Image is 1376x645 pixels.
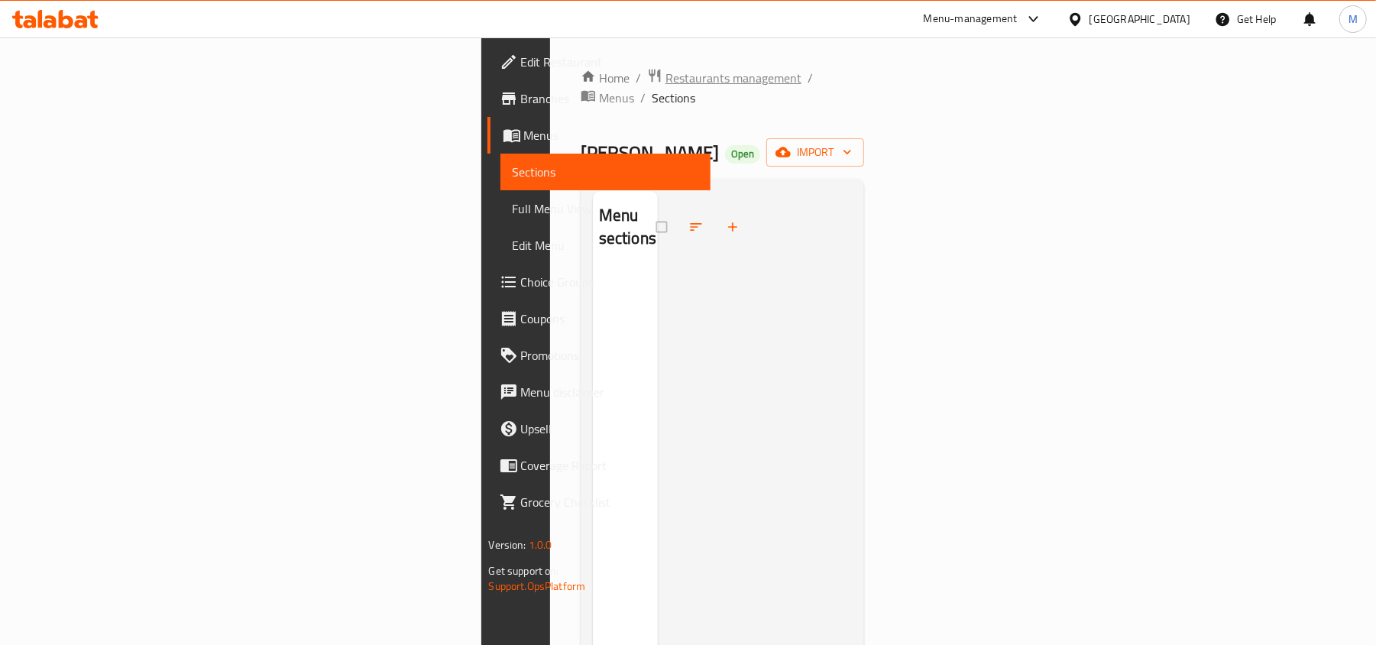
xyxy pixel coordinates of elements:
[665,69,801,87] span: Restaurants management
[487,447,711,484] a: Coverage Report
[766,138,864,167] button: import
[647,68,801,88] a: Restaurants management
[924,10,1018,28] div: Menu-management
[716,210,753,244] button: Add section
[521,346,699,365] span: Promotions
[513,163,699,181] span: Sections
[487,410,711,447] a: Upsell
[487,44,711,80] a: Edit Restaurant
[521,383,699,401] span: Menu disclaimer
[487,374,711,410] a: Menu disclaimer
[489,561,559,581] span: Get support on:
[487,484,711,520] a: Grocery Checklist
[808,69,813,87] li: /
[521,53,699,71] span: Edit Restaurant
[521,493,699,511] span: Grocery Checklist
[521,89,699,108] span: Branches
[521,420,699,438] span: Upsell
[500,227,711,264] a: Edit Menu
[487,337,711,374] a: Promotions
[593,264,658,276] nav: Menu sections
[513,199,699,218] span: Full Menu View
[487,117,711,154] a: Menus
[725,147,760,160] span: Open
[500,154,711,190] a: Sections
[524,126,699,144] span: Menus
[487,264,711,300] a: Choice Groups
[779,143,852,162] span: import
[489,535,526,555] span: Version:
[1089,11,1190,28] div: [GEOGRAPHIC_DATA]
[529,535,552,555] span: 1.0.0
[513,236,699,254] span: Edit Menu
[521,273,699,291] span: Choice Groups
[487,300,711,337] a: Coupons
[500,190,711,227] a: Full Menu View
[725,145,760,164] div: Open
[487,80,711,117] a: Branches
[581,135,719,170] span: [PERSON_NAME]
[489,576,586,596] a: Support.OpsPlatform
[581,68,865,108] nav: breadcrumb
[521,310,699,328] span: Coupons
[521,456,699,475] span: Coverage Report
[1348,11,1358,28] span: M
